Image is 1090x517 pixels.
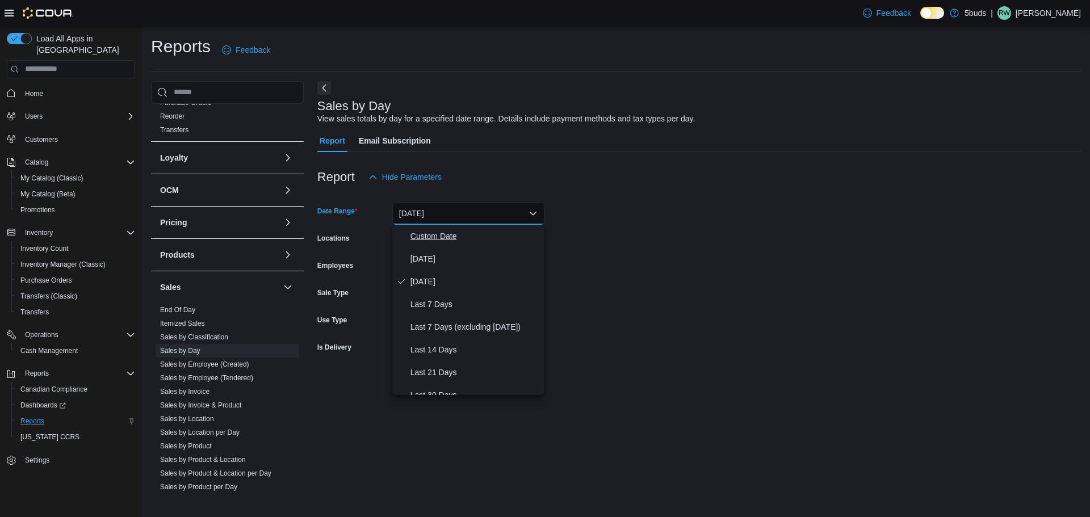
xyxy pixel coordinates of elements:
[7,81,135,498] nav: Complex example
[16,242,73,255] a: Inventory Count
[20,401,66,410] span: Dashboards
[11,241,140,257] button: Inventory Count
[160,184,179,196] h3: OCM
[160,184,279,196] button: OCM
[160,442,212,451] span: Sales by Product
[16,171,135,185] span: My Catalog (Classic)
[160,125,188,134] span: Transfers
[11,272,140,288] button: Purchase Orders
[11,170,140,186] button: My Catalog (Classic)
[317,288,349,297] label: Sale Type
[160,428,240,437] span: Sales by Location per Day
[16,289,135,303] span: Transfers (Classic)
[25,228,53,237] span: Inventory
[160,469,271,477] a: Sales by Product & Location per Day
[25,135,58,144] span: Customers
[20,86,135,100] span: Home
[160,333,228,341] a: Sales by Classification
[20,260,106,269] span: Inventory Manager (Classic)
[20,453,54,467] a: Settings
[160,388,209,396] a: Sales by Invoice
[160,249,195,260] h3: Products
[20,385,87,394] span: Canadian Compliance
[160,456,246,464] a: Sales by Product & Location
[23,7,73,19] img: Cova
[16,305,53,319] a: Transfers
[2,85,140,102] button: Home
[11,202,140,218] button: Promotions
[160,320,205,327] a: Itemized Sales
[160,428,240,436] a: Sales by Location per Day
[364,166,446,188] button: Hide Parameters
[920,7,944,19] input: Dark Mode
[20,226,57,239] button: Inventory
[160,387,209,396] span: Sales by Invoice
[32,33,135,56] span: Load All Apps in [GEOGRAPHIC_DATA]
[160,442,212,450] a: Sales by Product
[20,155,53,169] button: Catalog
[16,430,84,444] a: [US_STATE] CCRS
[410,365,540,379] span: Last 21 Days
[11,429,140,445] button: [US_STATE] CCRS
[281,248,295,262] button: Products
[11,413,140,429] button: Reports
[11,343,140,359] button: Cash Management
[2,131,140,148] button: Customers
[281,183,295,197] button: OCM
[20,110,135,123] span: Users
[160,281,181,293] h3: Sales
[25,369,49,378] span: Reports
[317,316,347,325] label: Use Type
[281,280,295,294] button: Sales
[16,289,82,303] a: Transfers (Classic)
[359,129,431,152] span: Email Subscription
[160,482,237,491] span: Sales by Product per Day
[410,320,540,334] span: Last 7 Days (excluding [DATE])
[2,365,140,381] button: Reports
[160,373,253,383] span: Sales by Employee (Tendered)
[410,388,540,402] span: Last 30 Days
[317,99,391,113] h3: Sales by Day
[160,112,185,120] a: Reorder
[281,151,295,165] button: Loyalty
[317,207,358,216] label: Date Range
[2,225,140,241] button: Inventory
[11,381,140,397] button: Canadian Compliance
[160,333,228,342] span: Sales by Classification
[317,343,351,352] label: Is Delivery
[160,346,200,355] span: Sales by Day
[16,383,92,396] a: Canadian Compliance
[2,327,140,343] button: Operations
[160,217,187,228] h3: Pricing
[16,398,135,412] span: Dashboards
[25,456,49,465] span: Settings
[16,242,135,255] span: Inventory Count
[16,430,135,444] span: Washington CCRS
[20,174,83,183] span: My Catalog (Classic)
[160,319,205,328] span: Itemized Sales
[160,415,214,423] a: Sales by Location
[20,346,78,355] span: Cash Management
[160,483,237,491] a: Sales by Product per Day
[16,203,60,217] a: Promotions
[317,261,353,270] label: Employees
[20,132,135,146] span: Customers
[20,244,69,253] span: Inventory Count
[151,35,211,58] h1: Reports
[16,305,135,319] span: Transfers
[160,281,279,293] button: Sales
[20,276,72,285] span: Purchase Orders
[20,308,49,317] span: Transfers
[11,186,140,202] button: My Catalog (Beta)
[160,126,188,134] a: Transfers
[16,414,135,428] span: Reports
[317,170,355,184] h3: Report
[160,217,279,228] button: Pricing
[410,343,540,356] span: Last 14 Days
[16,171,88,185] a: My Catalog (Classic)
[16,258,135,271] span: Inventory Manager (Classic)
[217,39,275,61] a: Feedback
[410,275,540,288] span: [DATE]
[160,360,249,369] span: Sales by Employee (Created)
